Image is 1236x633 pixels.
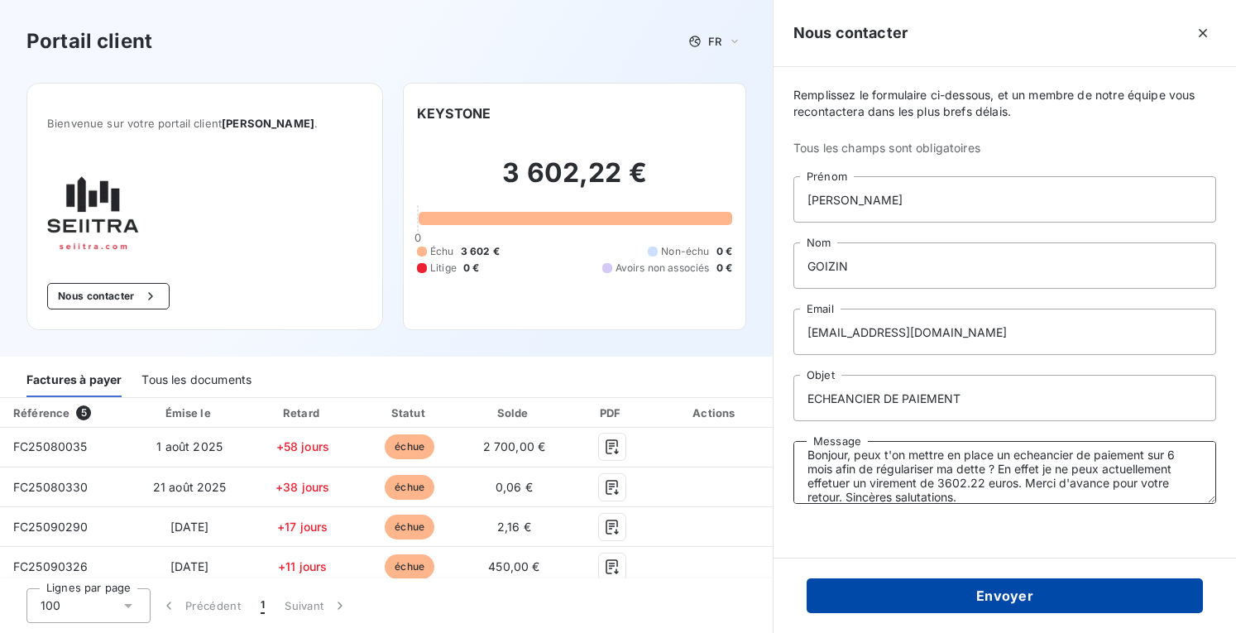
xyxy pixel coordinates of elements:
[417,103,491,123] h6: KEYSTONE
[793,176,1216,223] input: placeholder
[13,520,89,534] span: FC25090290
[277,520,328,534] span: +17 jours
[716,244,732,259] span: 0 €
[417,156,732,206] h2: 3 602,22 €
[793,87,1216,120] span: Remplissez le formulaire ci-dessous, et un membre de notre équipe vous recontactera dans les plus...
[275,480,329,494] span: +38 jours
[26,362,122,397] div: Factures à payer
[716,261,732,276] span: 0 €
[13,559,89,573] span: FC25090326
[385,434,434,459] span: échue
[793,242,1216,289] input: placeholder
[385,515,434,539] span: échue
[708,35,721,48] span: FR
[251,588,275,623] button: 1
[569,405,655,421] div: PDF
[153,480,227,494] span: 21 août 2025
[414,231,421,244] span: 0
[275,588,358,623] button: Suivant
[261,597,265,614] span: 1
[47,170,153,257] img: Company logo
[170,559,209,573] span: [DATE]
[662,405,769,421] div: Actions
[463,261,479,276] span: 0 €
[13,480,89,494] span: FC25080330
[360,405,459,421] div: Statut
[466,405,563,421] div: Solde
[483,439,546,453] span: 2 700,00 €
[276,439,329,453] span: +58 jours
[430,244,454,259] span: Échu
[41,597,60,614] span: 100
[141,362,252,397] div: Tous les documents
[47,283,170,309] button: Nous contacter
[385,475,434,500] span: échue
[170,520,209,534] span: [DATE]
[47,117,362,130] span: Bienvenue sur votre portail client .
[76,405,91,420] span: 5
[488,559,539,573] span: 450,00 €
[793,22,908,45] h5: Nous contacter
[430,261,457,276] span: Litige
[793,140,1216,156] span: Tous les champs sont obligatoires
[278,559,327,573] span: +11 jours
[385,554,434,579] span: échue
[793,309,1216,355] input: placeholder
[13,439,88,453] span: FC25080035
[151,588,251,623] button: Précédent
[26,26,152,56] h3: Portail client
[616,261,710,276] span: Avoirs non associés
[156,439,223,453] span: 1 août 2025
[13,406,69,420] div: Référence
[461,244,500,259] span: 3 602 €
[497,520,531,534] span: 2,16 €
[496,480,533,494] span: 0,06 €
[134,405,245,421] div: Émise le
[793,375,1216,421] input: placeholder
[661,244,709,259] span: Non-échu
[793,441,1216,504] textarea: Bonjour, peux t'on mettre en place un echeancier de paiement sur 6 mois afin de régulariser ma de...
[807,578,1203,613] button: Envoyer
[252,405,353,421] div: Retard
[222,117,314,130] span: [PERSON_NAME]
